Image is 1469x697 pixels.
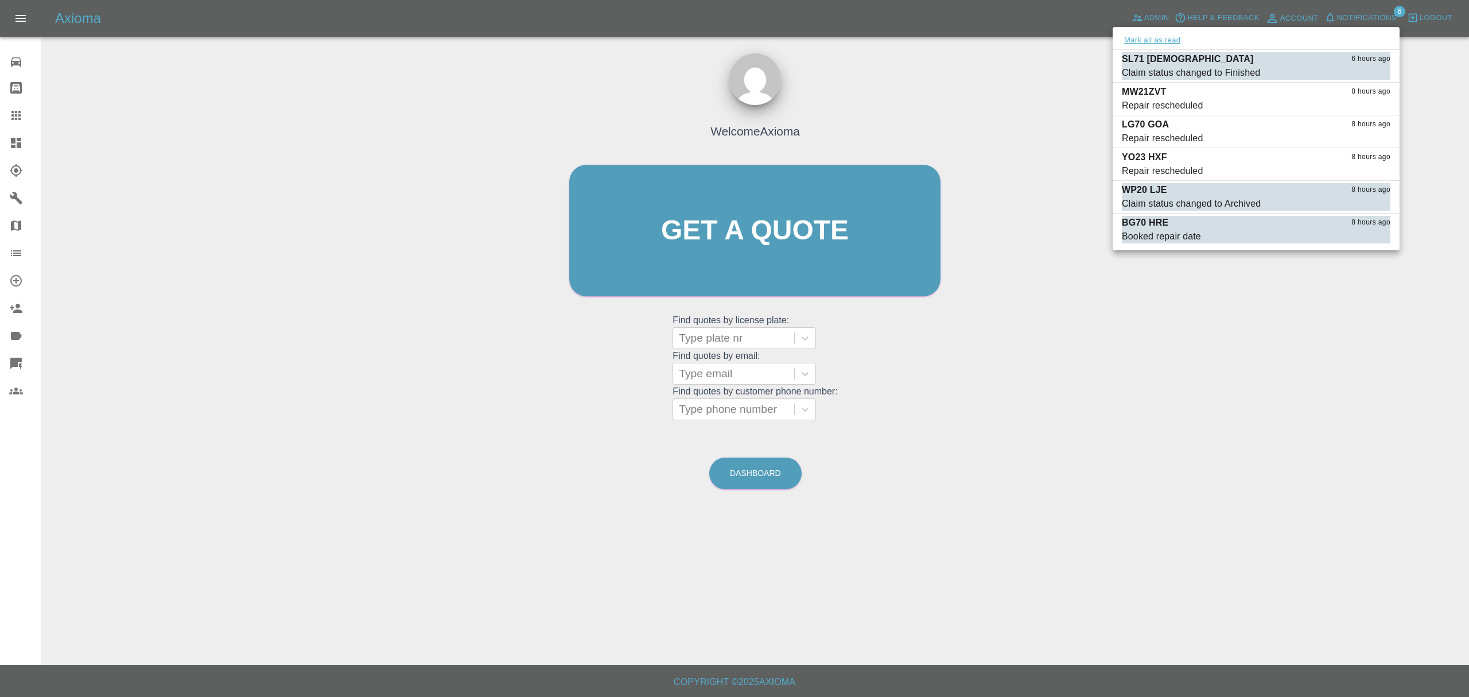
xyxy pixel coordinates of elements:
p: WP20 LJE [1122,183,1167,197]
div: Booked repair date [1122,230,1201,243]
div: Claim status changed to Archived [1122,197,1261,211]
button: Mark all as read [1122,34,1183,47]
span: 8 hours ago [1351,184,1390,196]
span: 8 hours ago [1351,152,1390,163]
p: MW21ZVT [1122,85,1167,99]
p: SL71 [DEMOGRAPHIC_DATA] [1122,52,1254,66]
div: Claim status changed to Finished [1122,66,1260,80]
p: BG70 HRE [1122,216,1168,230]
span: 8 hours ago [1351,217,1390,229]
div: Repair rescheduled [1122,131,1203,145]
p: YO23 HXF [1122,150,1167,164]
span: 8 hours ago [1351,86,1390,98]
span: 6 hours ago [1351,53,1390,65]
p: LG70 GOA [1122,118,1169,131]
div: Repair rescheduled [1122,99,1203,113]
span: 8 hours ago [1351,119,1390,130]
div: Repair rescheduled [1122,164,1203,178]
